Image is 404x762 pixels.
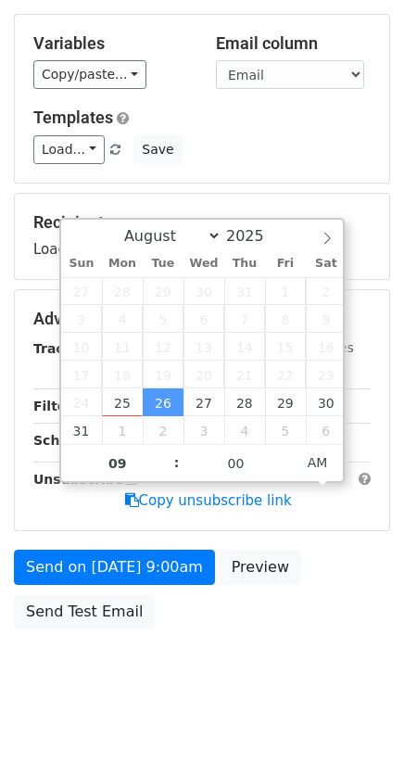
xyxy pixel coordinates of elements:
[102,277,143,305] span: July 28, 2025
[61,416,102,444] span: August 31, 2025
[33,212,371,233] h5: Recipients
[224,388,265,416] span: August 28, 2025
[265,361,306,388] span: August 22, 2025
[61,361,102,388] span: August 17, 2025
[221,227,288,245] input: Year
[220,550,301,585] a: Preview
[306,305,347,333] span: August 9, 2025
[102,388,143,416] span: August 25, 2025
[292,444,343,481] span: Click to toggle
[174,444,180,481] span: :
[265,333,306,361] span: August 15, 2025
[311,673,404,762] iframe: Chat Widget
[265,416,306,444] span: September 5, 2025
[143,361,183,388] span: August 19, 2025
[183,333,224,361] span: August 13, 2025
[306,388,347,416] span: August 30, 2025
[224,277,265,305] span: July 31, 2025
[102,333,143,361] span: August 11, 2025
[306,277,347,305] span: August 2, 2025
[306,361,347,388] span: August 23, 2025
[281,338,353,358] label: UTM Codes
[33,60,146,89] a: Copy/paste...
[125,492,292,509] a: Copy unsubscribe link
[33,341,95,356] strong: Tracking
[265,258,306,270] span: Fri
[133,135,182,164] button: Save
[102,416,143,444] span: September 1, 2025
[183,388,224,416] span: August 27, 2025
[183,361,224,388] span: August 20, 2025
[180,445,293,482] input: Minute
[306,258,347,270] span: Sat
[61,333,102,361] span: August 10, 2025
[143,305,183,333] span: August 5, 2025
[143,416,183,444] span: September 2, 2025
[61,277,102,305] span: July 27, 2025
[61,388,102,416] span: August 24, 2025
[224,305,265,333] span: August 7, 2025
[224,333,265,361] span: August 14, 2025
[33,472,124,487] strong: Unsubscribe
[33,433,100,448] strong: Schedule
[265,305,306,333] span: August 8, 2025
[61,258,102,270] span: Sun
[61,305,102,333] span: August 3, 2025
[183,277,224,305] span: July 30, 2025
[33,108,113,127] a: Templates
[33,33,188,54] h5: Variables
[33,135,105,164] a: Load...
[216,33,371,54] h5: Email column
[224,361,265,388] span: August 21, 2025
[102,361,143,388] span: August 18, 2025
[102,305,143,333] span: August 4, 2025
[265,388,306,416] span: August 29, 2025
[224,416,265,444] span: September 4, 2025
[183,416,224,444] span: September 3, 2025
[306,333,347,361] span: August 16, 2025
[143,333,183,361] span: August 12, 2025
[224,258,265,270] span: Thu
[183,305,224,333] span: August 6, 2025
[143,277,183,305] span: July 29, 2025
[61,445,174,482] input: Hour
[183,258,224,270] span: Wed
[33,399,81,413] strong: Filters
[14,550,215,585] a: Send on [DATE] 9:00am
[306,416,347,444] span: September 6, 2025
[102,258,143,270] span: Mon
[14,594,155,629] a: Send Test Email
[33,309,371,329] h5: Advanced
[143,388,183,416] span: August 26, 2025
[265,277,306,305] span: August 1, 2025
[143,258,183,270] span: Tue
[33,212,371,260] div: Loading...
